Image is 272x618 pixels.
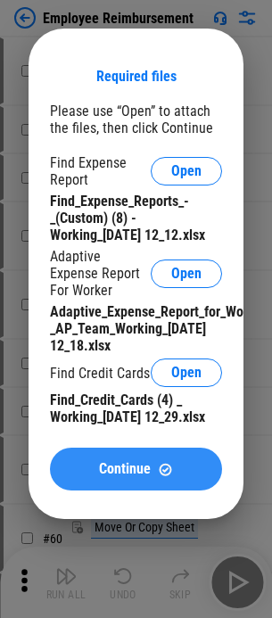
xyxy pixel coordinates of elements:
div: Adaptive_Expense_Report_for_Worker_-_AP_Team_Working_[DATE] 12_18.xlsx [50,303,222,354]
div: Please use “Open” to attach the files, then click Continue [50,103,222,136]
button: Open [151,358,222,387]
img: Continue [158,462,173,477]
span: Open [171,267,202,281]
button: Open [151,260,222,288]
span: Open [171,366,202,380]
div: Find_Credit_Cards (4) _ Working_[DATE] 12_29.xlsx [50,391,222,425]
div: Find Credit Cards [50,365,150,382]
div: Find Expense Report [50,154,151,188]
button: ContinueContinue [50,448,222,490]
button: Open [151,157,222,185]
span: Open [171,164,202,178]
div: Required files [96,68,177,85]
div: Find_Expense_Reports_-_(Custom) (8) - Working_[DATE] 12_12.xlsx [50,193,222,243]
span: Continue [99,462,151,476]
div: Adaptive Expense Report For Worker [50,248,151,299]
